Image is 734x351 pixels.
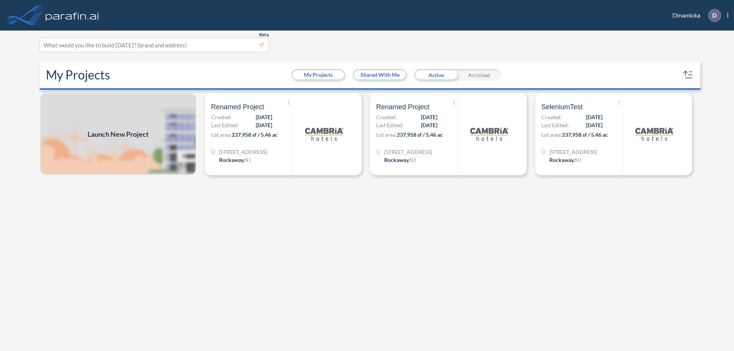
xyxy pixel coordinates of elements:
span: Rockaway , [384,157,409,163]
span: [DATE] [586,113,602,121]
span: [DATE] [256,113,272,121]
span: [DATE] [256,121,272,129]
span: Created: [376,113,397,121]
div: Rockaway, NJ [219,156,251,164]
span: Last Edited: [541,121,569,129]
span: Lot area: [211,131,232,138]
span: 237,958 sf / 5.46 ac [232,131,278,138]
div: Active [414,69,458,81]
span: [DATE] [421,113,437,121]
span: Last Edited: [376,121,404,129]
span: 321 Mt Hope Ave [549,148,597,156]
span: Rockaway , [549,157,575,163]
img: logo [305,115,343,153]
h2: My Projects [46,68,110,82]
div: Dinamicka [661,9,728,22]
span: [DATE] [586,121,602,129]
button: sort [682,69,694,81]
div: Rockaway, NJ [549,156,581,164]
button: My Projects [292,70,344,79]
div: Archived [458,69,501,81]
span: 237,958 sf / 5.46 ac [562,131,608,138]
img: logo [44,8,101,23]
span: 321 Mt Hope Ave [384,148,432,156]
span: Created: [211,113,232,121]
span: Rockaway , [219,157,244,163]
span: Created: [541,113,562,121]
a: Launch New Project [40,93,196,175]
span: NJ [244,157,251,163]
button: Shared With Me [354,70,406,79]
span: 237,958 sf / 5.46 ac [397,131,443,138]
span: Beta [259,32,269,38]
div: Rockaway, NJ [384,156,416,164]
img: logo [470,115,508,153]
img: logo [635,115,674,153]
span: [DATE] [421,121,437,129]
span: Last Edited: [211,121,239,129]
span: Renamed Project [376,102,429,112]
span: Launch New Project [88,129,149,139]
span: Renamed Project [211,102,264,112]
span: 321 Mt Hope Ave [219,148,267,156]
p: D [712,12,717,19]
span: Lot area: [541,131,562,138]
span: NJ [409,157,416,163]
img: add [40,93,196,175]
span: NJ [575,157,581,163]
span: Lot area: [376,131,397,138]
span: SeleniumTest [541,102,583,112]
